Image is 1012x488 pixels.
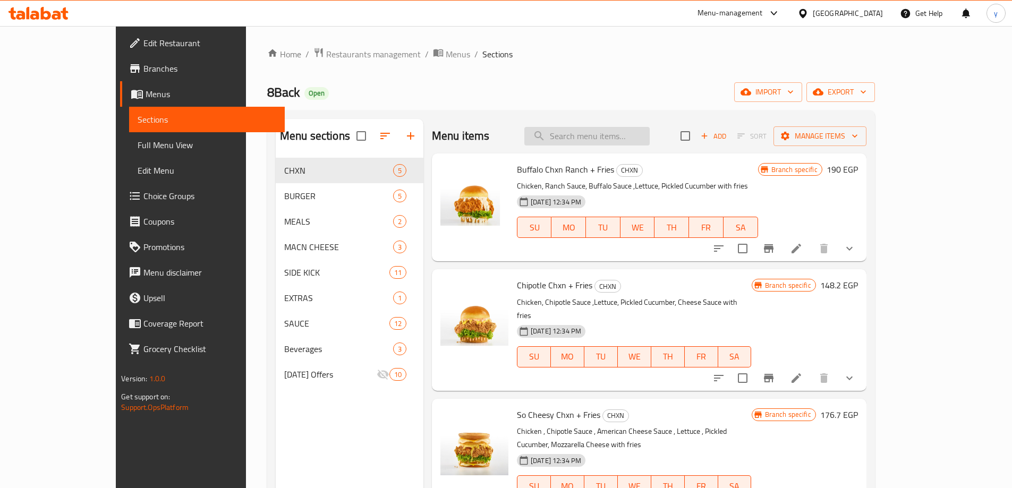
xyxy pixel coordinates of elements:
[138,139,276,151] span: Full Menu View
[625,220,651,235] span: WE
[837,365,862,391] button: show more
[517,277,592,293] span: Chipotle Chxn + Fries
[143,241,276,253] span: Promotions
[526,197,585,207] span: [DATE] 12:34 PM
[143,317,276,330] span: Coverage Report
[790,242,803,255] a: Edit menu item
[656,349,681,364] span: TH
[728,220,754,235] span: SA
[761,409,815,419] span: Branch specific
[284,164,393,177] span: CHXN
[276,336,423,362] div: Beverages3
[276,158,423,183] div: CHXN5
[724,217,758,238] button: SA
[517,217,552,238] button: SU
[143,292,276,304] span: Upsell
[595,280,620,293] span: CHXN
[685,346,718,367] button: FR
[305,48,309,61] li: /
[620,217,655,238] button: WE
[276,209,423,234] div: MEALS2
[394,242,406,252] span: 3
[756,365,781,391] button: Branch-specific-item
[398,123,423,149] button: Add section
[121,390,170,404] span: Get support on:
[284,317,389,330] span: SAUCE
[276,234,423,260] div: MACN CHEESE3
[696,128,730,144] button: Add
[276,285,423,311] div: EXTRAS1
[589,349,614,364] span: TU
[433,47,470,61] a: Menus
[474,48,478,61] li: /
[377,368,389,381] svg: Inactive section
[276,183,423,209] div: BURGER5
[732,367,754,389] span: Select to update
[304,89,329,98] span: Open
[394,191,406,201] span: 5
[394,293,406,303] span: 1
[586,217,620,238] button: TU
[425,48,429,61] li: /
[129,158,285,183] a: Edit Menu
[674,125,696,147] span: Select section
[622,349,647,364] span: WE
[730,128,773,144] span: Select section first
[284,343,393,355] div: Beverages
[773,126,866,146] button: Manage items
[827,162,858,177] h6: 190 EGP
[693,220,719,235] span: FR
[267,47,875,61] nav: breadcrumb
[389,317,406,330] div: items
[276,311,423,336] div: SAUCE12
[590,220,616,235] span: TU
[120,209,285,234] a: Coupons
[446,48,470,61] span: Menus
[393,343,406,355] div: items
[393,215,406,228] div: items
[761,280,815,290] span: Branch specific
[482,48,513,61] span: Sections
[284,241,393,253] span: MACN CHEESE
[304,87,329,100] div: Open
[699,130,728,142] span: Add
[806,82,875,102] button: export
[524,127,650,145] input: search
[994,7,998,19] span: y
[602,409,629,422] div: CHXN
[138,113,276,126] span: Sections
[584,346,618,367] button: TU
[526,456,585,466] span: [DATE] 12:34 PM
[517,407,600,423] span: So Cheesy Chxn + Fries
[120,260,285,285] a: Menu disclaimer
[121,372,147,386] span: Version:
[350,125,372,147] span: Select all sections
[659,220,685,235] span: TH
[267,80,300,104] span: 8Back
[284,190,393,202] span: BURGER
[522,349,547,364] span: SU
[129,132,285,158] a: Full Menu View
[782,130,858,143] span: Manage items
[820,407,858,422] h6: 176.7 EGP
[522,220,548,235] span: SU
[790,372,803,384] a: Edit menu item
[732,237,754,260] span: Select to update
[390,319,406,329] span: 12
[517,179,758,193] p: Chicken, Ranch Sauce, Buffalo Sauce ,Lettuce, Pickled Cucumber with fries
[526,326,585,336] span: [DATE] 12:34 PM
[143,215,276,228] span: Coupons
[722,349,747,364] span: SA
[811,365,837,391] button: delete
[767,165,822,175] span: Branch specific
[284,292,393,304] span: EXTRAS
[372,123,398,149] span: Sort sections
[146,88,276,100] span: Menus
[276,362,423,387] div: [DATE] Offers10
[440,407,508,475] img: So Cheesy Chxn + Fries
[551,217,586,238] button: MO
[276,260,423,285] div: SIDE KICK11
[813,7,883,19] div: [GEOGRAPHIC_DATA]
